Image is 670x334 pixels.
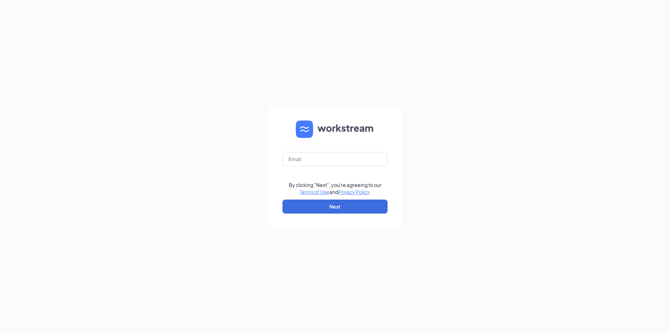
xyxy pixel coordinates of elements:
button: Next [282,200,388,214]
img: WS logo and Workstream text [296,120,374,138]
div: By clicking "Next", you're agreeing to our and . [289,181,382,195]
input: Email [282,152,388,166]
a: Privacy Policy [338,189,369,195]
a: Terms of Use [300,189,329,195]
